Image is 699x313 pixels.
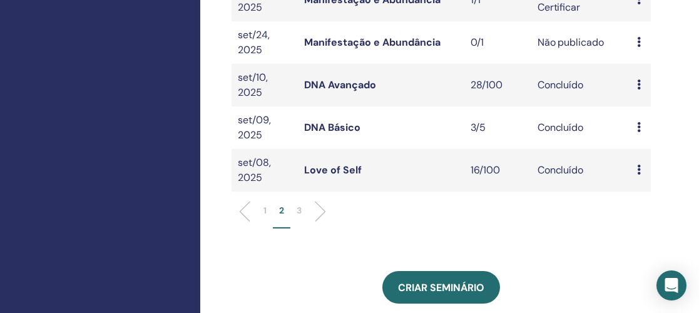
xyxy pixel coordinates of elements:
[464,64,531,106] td: 28/100
[531,21,631,64] td: Não publicado
[232,64,298,106] td: set/10, 2025
[304,78,376,91] a: DNA Avançado
[656,270,686,300] div: Open Intercom Messenger
[382,271,500,304] a: Criar seminário
[304,121,360,134] a: DNA Básico
[531,106,631,149] td: Concluído
[464,106,531,149] td: 3/5
[531,149,631,192] td: Concluído
[279,204,284,217] p: 2
[464,149,531,192] td: 16/100
[398,281,484,294] span: Criar seminário
[232,149,298,192] td: set/08, 2025
[304,163,362,177] a: Love of Self
[263,204,267,217] p: 1
[464,21,531,64] td: 0/1
[232,106,298,149] td: set/09, 2025
[531,64,631,106] td: Concluído
[297,204,302,217] p: 3
[304,36,441,49] a: Manifestação e Abundância
[232,21,298,64] td: set/24, 2025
